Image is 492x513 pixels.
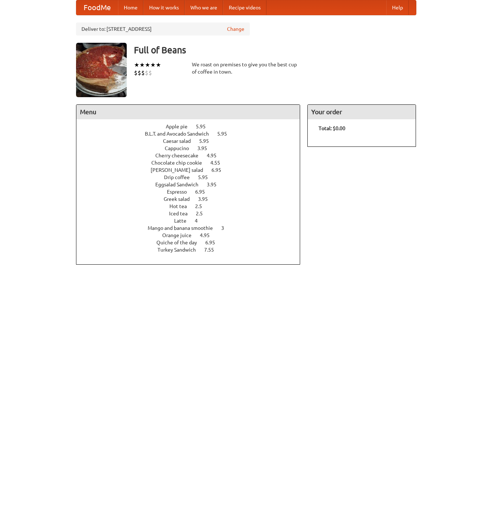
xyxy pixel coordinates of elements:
span: Caesar salad [163,138,198,144]
li: ★ [134,61,139,69]
a: Greek salad 3.95 [164,196,221,202]
li: $ [141,69,145,77]
span: Turkey Sandwich [157,247,203,253]
h4: Your order [308,105,416,119]
span: 6.95 [195,189,212,195]
li: $ [134,69,138,77]
h4: Menu [76,105,300,119]
span: 2.5 [196,211,210,216]
span: 3.95 [207,182,224,187]
span: [PERSON_NAME] salad [151,167,210,173]
span: 3 [221,225,231,231]
span: 3.95 [197,145,214,151]
a: Drip coffee 5.95 [164,174,221,180]
span: Espresso [167,189,194,195]
a: Help [386,0,409,15]
span: Hot tea [169,203,194,209]
a: Cherry cheesecake 4.95 [155,153,230,158]
span: Latte [174,218,194,224]
a: Recipe videos [223,0,266,15]
a: Latte 4 [174,218,211,224]
span: 6.95 [205,240,222,245]
a: Apple pie 5.95 [166,124,219,129]
span: 5.95 [217,131,234,137]
span: Chocolate chip cookie [151,160,209,166]
span: Cappucino [165,145,196,151]
li: ★ [145,61,150,69]
span: 4.55 [210,160,227,166]
span: 5.95 [198,174,215,180]
span: Orange juice [162,232,199,238]
a: Chocolate chip cookie 4.55 [151,160,234,166]
span: Drip coffee [164,174,197,180]
li: ★ [156,61,161,69]
span: Mango and banana smoothie [148,225,220,231]
li: ★ [139,61,145,69]
li: $ [148,69,152,77]
span: B.L.T. and Avocado Sandwich [145,131,216,137]
div: Deliver to: [STREET_ADDRESS] [76,22,250,36]
a: Iced tea 2.5 [169,211,216,216]
span: 2.5 [195,203,209,209]
li: $ [145,69,148,77]
img: angular.jpg [76,43,127,97]
a: Caesar salad 5.95 [163,138,222,144]
a: Change [227,25,244,33]
div: We roast on premises to give you the best cup of coffee in town. [192,61,300,75]
span: Eggsalad Sandwich [155,182,206,187]
a: Eggsalad Sandwich 3.95 [155,182,230,187]
span: Iced tea [169,211,195,216]
span: 4.95 [200,232,217,238]
li: ★ [150,61,156,69]
span: Apple pie [166,124,195,129]
a: Mango and banana smoothie 3 [148,225,237,231]
a: Hot tea 2.5 [169,203,215,209]
a: Orange juice 4.95 [162,232,223,238]
a: [PERSON_NAME] salad 6.95 [151,167,235,173]
span: 3.95 [198,196,215,202]
span: 5.95 [199,138,216,144]
a: Cappucino 3.95 [165,145,220,151]
a: FoodMe [76,0,118,15]
span: Cherry cheesecake [155,153,206,158]
a: Quiche of the day 6.95 [156,240,228,245]
span: 6.95 [211,167,228,173]
span: Quiche of the day [156,240,204,245]
span: 7.55 [204,247,221,253]
a: B.L.T. and Avocado Sandwich 5.95 [145,131,240,137]
a: Espresso 6.95 [167,189,218,195]
h3: Full of Beans [134,43,416,57]
span: 5.95 [196,124,213,129]
span: Greek salad [164,196,197,202]
b: Total: $0.00 [319,125,345,131]
li: $ [138,69,141,77]
span: 4.95 [207,153,224,158]
a: How it works [143,0,185,15]
a: Turkey Sandwich 7.55 [157,247,227,253]
span: 4 [195,218,205,224]
a: Who we are [185,0,223,15]
a: Home [118,0,143,15]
